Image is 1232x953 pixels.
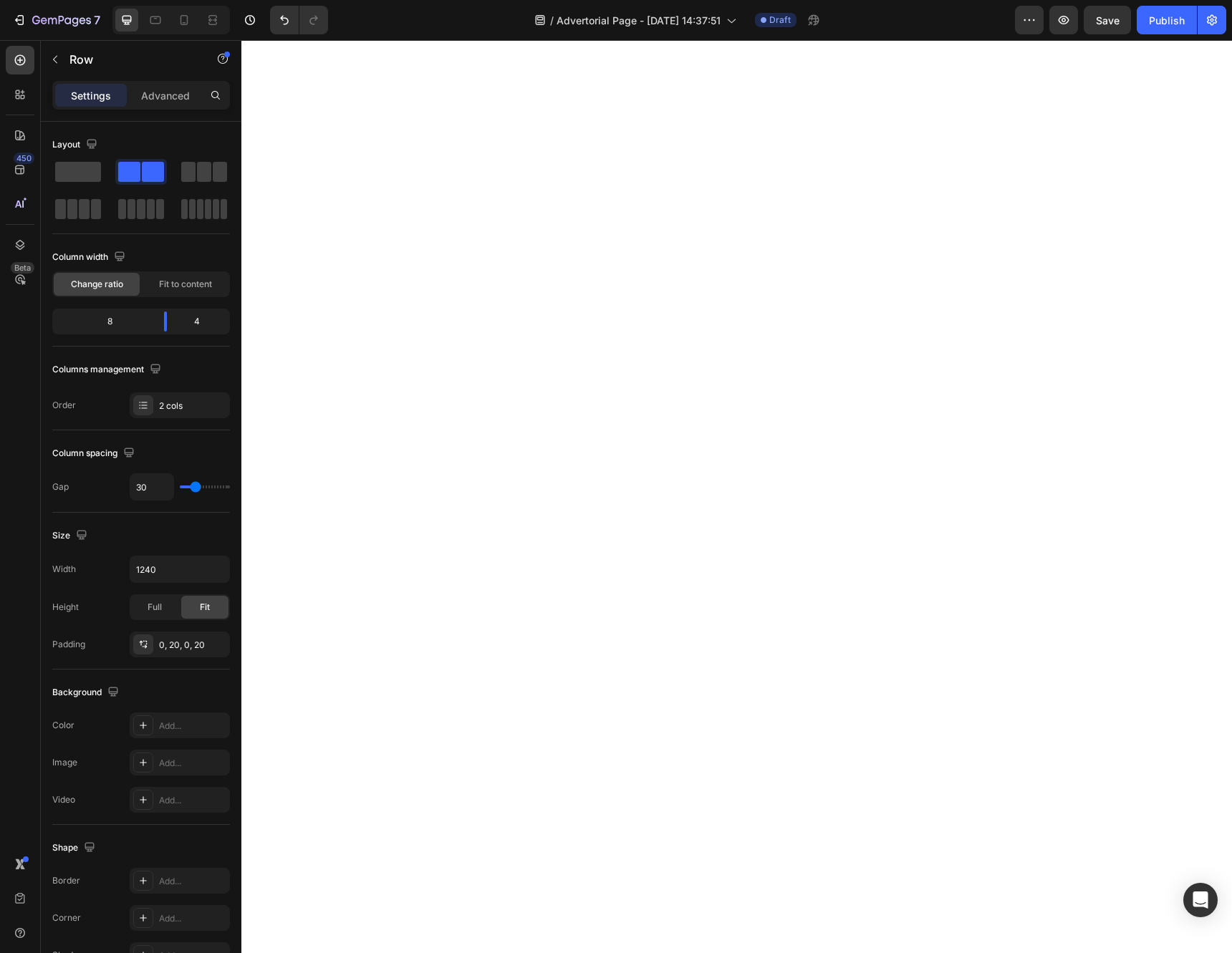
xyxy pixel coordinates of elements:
[6,6,107,34] button: 7
[52,683,122,702] div: Background
[52,526,90,546] div: Size
[52,399,76,412] div: Order
[52,793,75,806] div: Video
[200,601,210,614] span: Fit
[1149,13,1185,28] div: Publish
[159,278,212,291] span: Fit to content
[71,88,111,103] p: Settings
[148,601,162,614] span: Full
[141,88,190,103] p: Advanced
[52,719,74,732] div: Color
[159,400,226,412] div: 2 cols
[159,639,226,652] div: 0, 20, 0, 20
[270,6,328,34] div: Undo/Redo
[1183,883,1218,917] div: Open Intercom Messenger
[52,911,81,924] div: Corner
[52,135,100,155] div: Layout
[52,838,98,858] div: Shape
[769,14,791,26] span: Draft
[130,474,173,500] input: Auto
[94,11,100,29] p: 7
[52,874,80,887] div: Border
[69,51,191,68] p: Row
[52,360,164,379] div: Columns management
[557,13,721,28] span: Advertorial Page - [DATE] 14:37:51
[159,794,226,807] div: Add...
[159,757,226,770] div: Add...
[1137,6,1197,34] button: Publish
[550,13,554,28] span: /
[130,556,229,582] input: Auto
[52,638,85,651] div: Padding
[52,480,69,493] div: Gap
[159,875,226,888] div: Add...
[52,756,77,769] div: Image
[11,262,34,274] div: Beta
[241,40,1232,953] iframe: Design area
[1084,6,1131,34] button: Save
[14,153,34,164] div: 450
[52,601,79,614] div: Height
[1096,14,1120,26] span: Save
[52,563,76,576] div: Width
[178,311,227,332] div: 4
[55,311,153,332] div: 8
[71,278,123,291] span: Change ratio
[52,444,138,463] div: Column spacing
[159,720,226,732] div: Add...
[159,912,226,925] div: Add...
[52,248,128,267] div: Column width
